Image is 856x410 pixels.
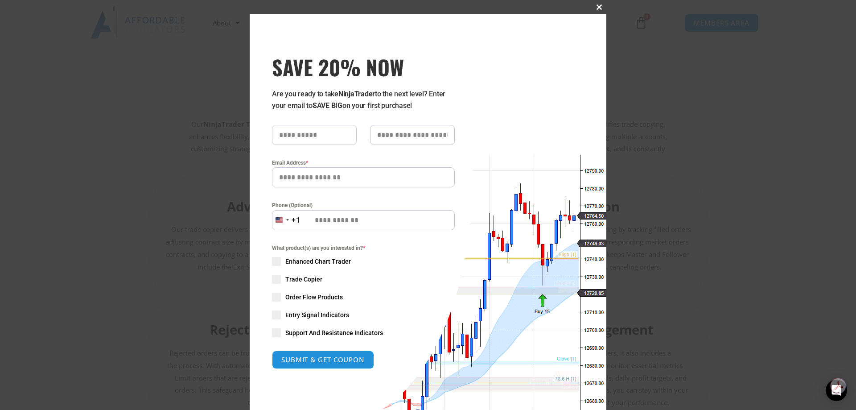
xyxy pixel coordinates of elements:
label: Phone (Optional) [272,201,455,210]
strong: NinjaTrader [338,90,375,98]
h3: SAVE 20% NOW [272,54,455,79]
span: Entry Signal Indicators [285,311,349,319]
p: Are you ready to take to the next level? Enter your email to on your first purchase! [272,88,455,112]
span: Enhanced Chart Trader [285,257,351,266]
span: Order Flow Products [285,293,343,302]
label: Email Address [272,158,455,167]
button: SUBMIT & GET COUPON [272,351,374,369]
div: Open Intercom Messenger [826,380,847,401]
span: What product(s) are you interested in? [272,244,455,253]
label: Support And Resistance Indicators [272,328,455,337]
span: Trade Copier [285,275,322,284]
div: +1 [292,215,300,226]
label: Entry Signal Indicators [272,311,455,319]
label: Enhanced Chart Trader [272,257,455,266]
label: Order Flow Products [272,293,455,302]
button: Selected country [272,210,300,230]
label: Trade Copier [272,275,455,284]
strong: SAVE BIG [313,101,342,110]
span: Support And Resistance Indicators [285,328,383,337]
